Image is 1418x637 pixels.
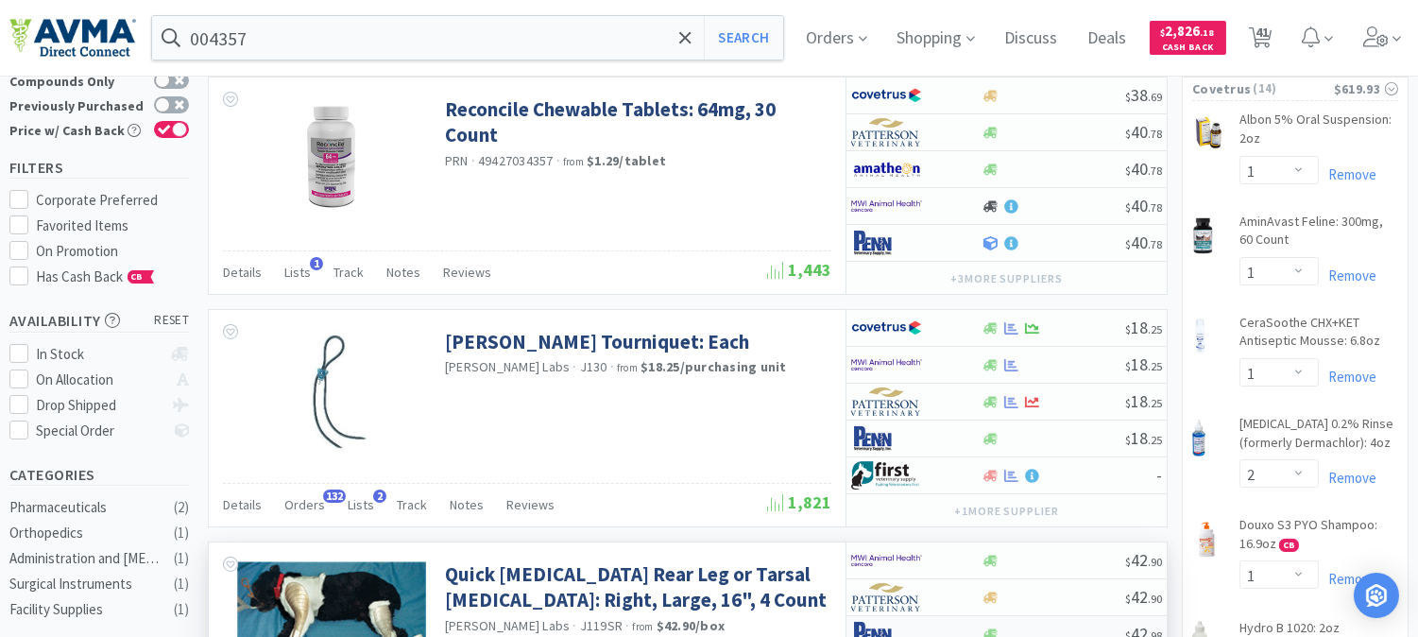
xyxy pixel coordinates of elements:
[9,72,145,88] div: Compounds Only
[851,118,922,146] img: f5e969b455434c6296c6d81ef179fa71_3.png
[1125,232,1162,253] span: 40
[610,358,614,375] span: ·
[1125,390,1162,412] span: 18
[1148,90,1162,104] span: . 69
[9,547,162,570] div: Administration and [MEDICAL_DATA]
[155,311,190,331] span: reset
[625,617,629,634] span: ·
[1148,322,1162,336] span: . 25
[9,96,145,112] div: Previously Purchased
[1251,79,1333,98] span: ( 14 )
[1148,433,1162,447] span: . 25
[573,358,577,375] span: ·
[1125,549,1162,571] span: 42
[286,329,377,452] img: 8f7878170ffa4b32896d4c5761deeeed_135690.png
[284,264,311,281] span: Lists
[1161,22,1215,40] span: 2,826
[37,240,190,263] div: On Promotion
[1239,415,1398,459] a: [MEDICAL_DATA] 0.2% Rinse (formerly Dermachlor): 4oz
[9,496,162,519] div: Pharmaceuticals
[310,257,323,270] span: 1
[1148,164,1162,178] span: . 78
[348,496,374,513] span: Lists
[1192,216,1214,254] img: dec5747cad6042789471a68aa383658f_37283.png
[9,573,162,595] div: Surgical Instruments
[37,369,162,391] div: On Allocation
[223,264,262,281] span: Details
[397,496,427,513] span: Track
[152,16,783,60] input: Search by item, sku, manufacturer, ingredient, size...
[1239,314,1398,358] a: CeraSoothe CHX+KET Antiseptic Mousse: 6.8oz
[1192,114,1226,152] img: acfff99aa9e5402a8476f570196aac05_142212.png
[851,351,922,379] img: f6b2451649754179b5b4e0c70c3f7cb0_2.png
[1192,318,1208,355] img: fdce88c4f6db4860ac35304339aa06a3_418479.png
[851,229,922,257] img: e1133ece90fa4a959c5ae41b0808c578_9.png
[851,424,922,453] img: e1133ece90fa4a959c5ae41b0808c578_9.png
[1280,540,1298,551] span: CB
[1125,200,1131,215] span: $
[1156,464,1162,486] span: -
[1125,317,1162,338] span: 18
[1125,237,1131,251] span: $
[851,81,922,110] img: 77fca1acd8b6420a9015268ca798ef17_1.png
[1125,195,1162,216] span: 40
[445,152,469,169] a: PRN
[1125,158,1162,180] span: 40
[9,522,162,544] div: Orthopedics
[1334,78,1398,99] div: $619.93
[1125,127,1131,141] span: $
[617,361,638,374] span: from
[471,152,475,169] span: ·
[9,18,136,58] img: e4e33dab9f054f5782a47901c742baa9_102.png
[445,329,749,354] a: [PERSON_NAME] Tourniquet: Each
[1241,32,1280,49] a: 41
[573,617,577,634] span: ·
[767,491,831,513] span: 1,821
[223,496,262,513] span: Details
[998,30,1066,47] a: Discuss
[373,490,386,503] span: 2
[128,271,147,283] span: CB
[174,598,189,621] div: ( 1 )
[1148,237,1162,251] span: . 78
[1148,359,1162,373] span: . 25
[174,547,189,570] div: ( 1 )
[1148,555,1162,569] span: . 90
[9,121,145,137] div: Price w/ Cash Back
[445,617,571,634] a: [PERSON_NAME] Labs
[37,343,162,366] div: In Stock
[1148,592,1162,606] span: . 90
[1161,43,1215,55] span: Cash Back
[1125,592,1131,606] span: $
[1125,427,1162,449] span: 18
[9,598,162,621] div: Facility Supplies
[37,394,162,417] div: Drop Shipped
[478,152,554,169] span: 49427034357
[1125,164,1131,178] span: $
[323,490,346,503] span: 132
[284,496,325,513] span: Orders
[174,522,189,544] div: ( 1 )
[1354,573,1399,618] div: Open Intercom Messenger
[1192,520,1221,558] img: e5a6faa39cc44e0599c161102dad24fc_404063.png
[1319,570,1376,588] a: Remove
[9,310,189,332] h5: Availability
[945,498,1068,525] button: +1more supplier
[1125,359,1131,373] span: $
[506,496,555,513] span: Reviews
[37,267,155,285] span: Has Cash Back
[1125,84,1162,106] span: 38
[37,189,190,212] div: Corporate Preferred
[1319,267,1376,284] a: Remove
[1125,121,1162,143] span: 40
[1125,555,1131,569] span: $
[587,152,666,169] strong: $1.29 / tablet
[1125,322,1131,336] span: $
[851,546,922,575] img: f6b2451649754179b5b4e0c70c3f7cb0_2.png
[556,152,560,169] span: ·
[1148,127,1162,141] span: . 78
[37,420,162,442] div: Special Order
[333,264,364,281] span: Track
[1148,396,1162,410] span: . 25
[941,266,1072,292] button: +3more suppliers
